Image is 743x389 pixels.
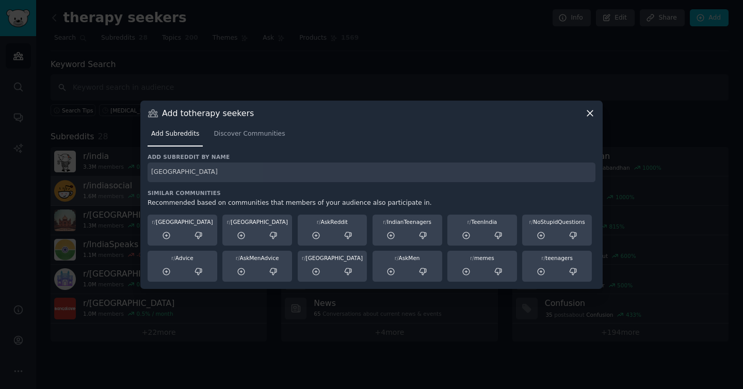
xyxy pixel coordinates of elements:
div: AskReddit [301,218,364,225]
span: r/ [171,255,175,261]
div: AskMenAdvice [226,254,288,262]
div: Recommended based on communities that members of your audience also participate in. [148,199,595,208]
a: Discover Communities [210,126,288,147]
div: memes [451,254,513,262]
div: teenagers [526,254,588,262]
span: r/ [529,219,533,225]
span: r/ [152,219,156,225]
div: IndianTeenagers [376,218,439,225]
div: AskMen [376,254,439,262]
span: r/ [317,219,321,225]
h3: Add subreddit by name [148,153,595,160]
div: NoStupidQuestions [526,218,588,225]
span: r/ [236,255,240,261]
span: r/ [467,219,471,225]
span: r/ [227,219,231,225]
h3: Add to therapy seekers [162,108,254,119]
div: TeenIndia [451,218,513,225]
a: Add Subreddits [148,126,203,147]
span: r/ [470,255,474,261]
div: Advice [151,254,214,262]
span: r/ [302,255,306,261]
span: r/ [541,255,545,261]
span: r/ [395,255,399,261]
h3: Similar Communities [148,189,595,197]
div: [GEOGRAPHIC_DATA] [151,218,214,225]
span: Add Subreddits [151,129,199,139]
div: [GEOGRAPHIC_DATA] [226,218,288,225]
span: Discover Communities [214,129,285,139]
div: [GEOGRAPHIC_DATA] [301,254,364,262]
span: r/ [383,219,387,225]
